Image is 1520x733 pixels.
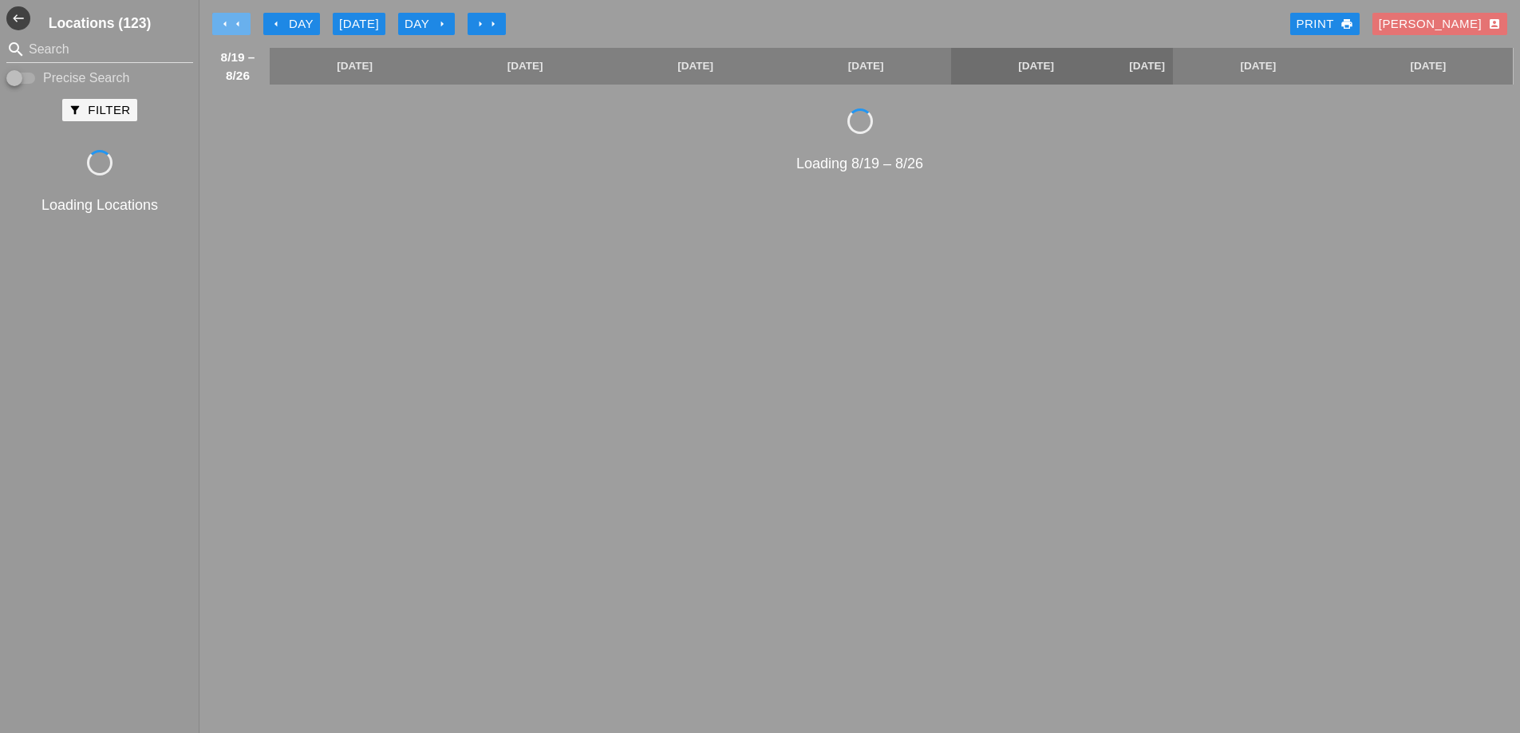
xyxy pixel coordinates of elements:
[610,48,780,85] a: [DATE]
[1372,13,1507,35] button: [PERSON_NAME]
[270,48,440,85] a: [DATE]
[270,18,282,30] i: arrow_left
[43,70,130,86] label: Precise Search
[6,6,30,30] button: Shrink Sidebar
[405,15,448,33] div: Day
[780,48,950,85] a: [DATE]
[468,13,506,35] button: Move Ahead 1 Week
[1297,15,1353,33] div: Print
[219,18,231,30] i: arrow_left
[1344,48,1513,85] a: [DATE]
[29,37,171,62] input: Search
[6,69,193,88] div: Enable Precise search to match search terms exactly.
[1379,15,1501,33] div: [PERSON_NAME]
[487,18,499,30] i: arrow_right
[62,99,136,121] button: Filter
[1173,48,1343,85] a: [DATE]
[69,104,81,116] i: filter_alt
[333,13,385,35] button: [DATE]
[6,40,26,59] i: search
[951,48,1121,85] a: [DATE]
[440,48,610,85] a: [DATE]
[69,101,130,120] div: Filter
[6,6,30,30] i: west
[474,18,487,30] i: arrow_right
[1340,18,1353,30] i: print
[206,153,1514,175] div: Loading 8/19 – 8/26
[212,13,251,35] button: Move Back 1 Week
[339,15,379,33] div: [DATE]
[1488,18,1501,30] i: account_box
[263,13,320,35] button: Day
[231,18,244,30] i: arrow_left
[3,195,196,216] div: Loading Locations
[270,15,314,33] div: Day
[1290,13,1360,35] a: Print
[1121,48,1173,85] a: [DATE]
[398,13,455,35] button: Day
[214,48,262,85] span: 8/19 – 8/26
[436,18,448,30] i: arrow_right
